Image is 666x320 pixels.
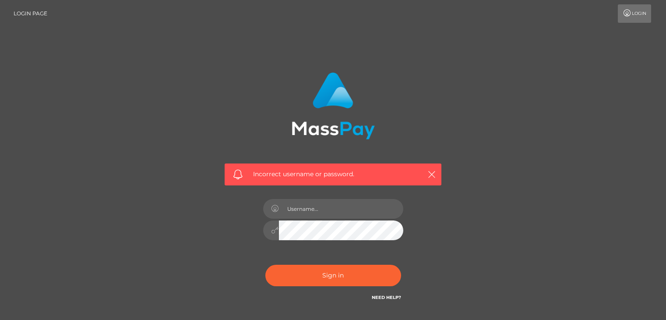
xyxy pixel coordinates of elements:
[253,170,413,179] span: Incorrect username or password.
[14,4,47,23] a: Login Page
[618,4,651,23] a: Login
[279,199,403,219] input: Username...
[372,295,401,300] a: Need Help?
[292,72,375,139] img: MassPay Login
[265,265,401,286] button: Sign in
